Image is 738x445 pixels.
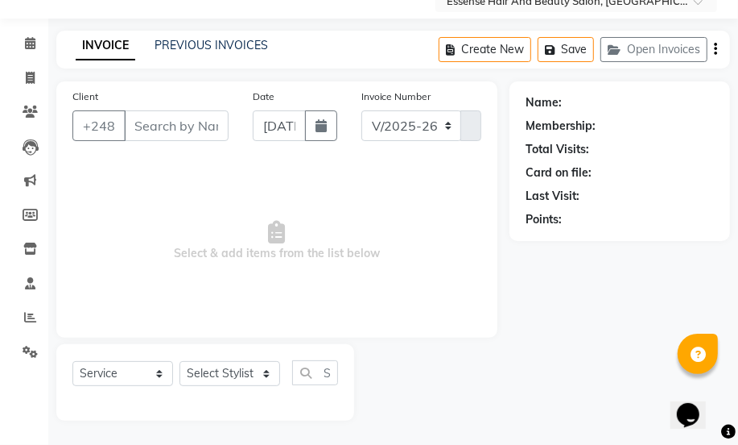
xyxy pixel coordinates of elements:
[526,164,592,181] div: Card on file:
[526,211,562,228] div: Points:
[526,94,562,111] div: Name:
[292,360,338,385] input: Search or Scan
[253,89,274,104] label: Date
[72,110,126,141] button: +248
[72,160,481,322] span: Select & add items from the list below
[526,118,596,135] div: Membership:
[76,31,135,60] a: INVOICE
[670,381,722,429] iframe: chat widget
[526,141,589,158] div: Total Visits:
[538,37,594,62] button: Save
[72,89,98,104] label: Client
[600,37,707,62] button: Open Invoices
[439,37,531,62] button: Create New
[361,89,431,104] label: Invoice Number
[526,188,579,205] div: Last Visit:
[124,110,229,141] input: Search by Name/Mobile/Email/Code
[155,38,268,52] a: PREVIOUS INVOICES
